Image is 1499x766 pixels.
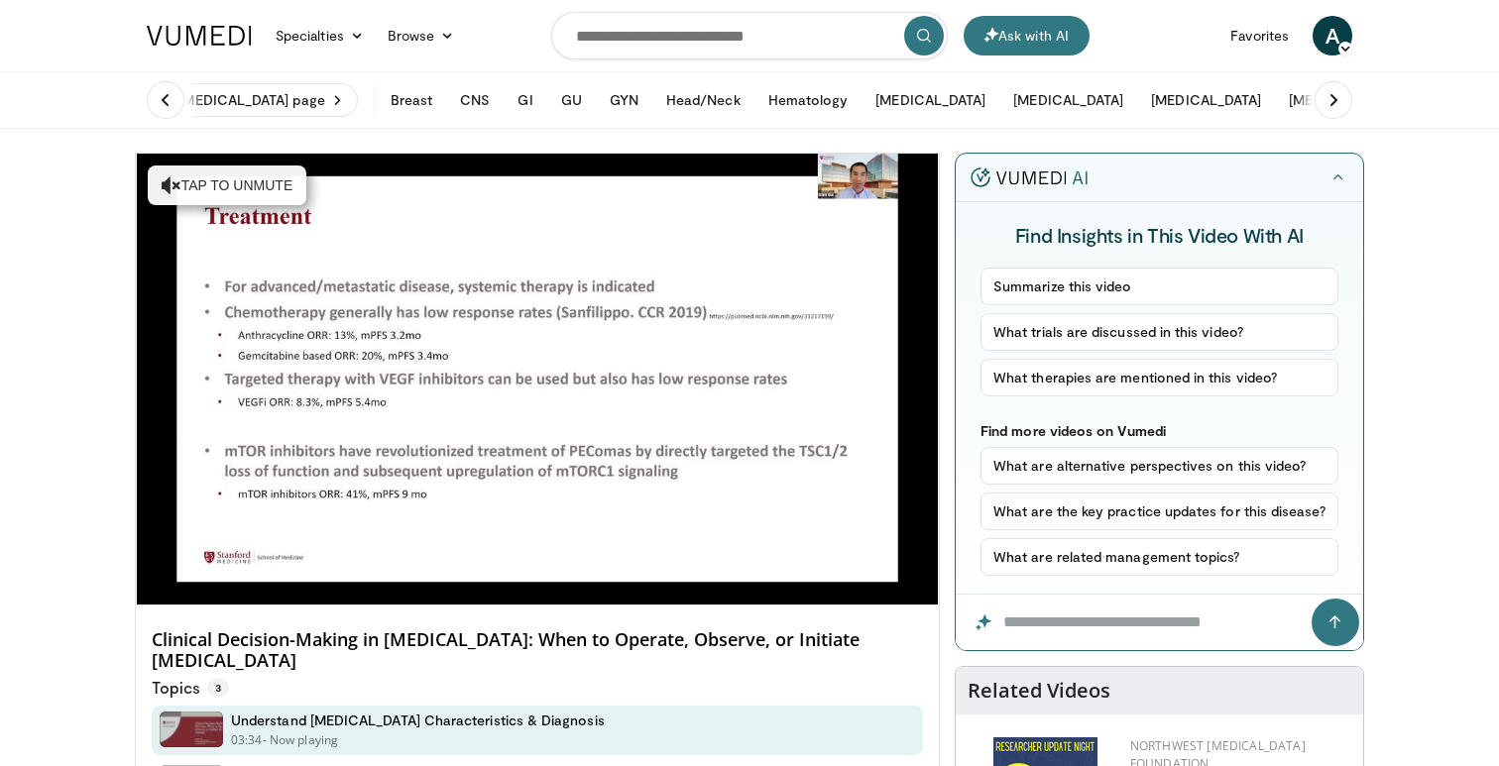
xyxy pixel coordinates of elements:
[980,422,1338,439] p: Find more videos on Vumedi
[135,83,358,117] a: Visit [MEDICAL_DATA] page
[654,80,752,120] button: Head/Neck
[598,80,650,120] button: GYN
[756,80,861,120] button: Hematology
[864,80,997,120] button: [MEDICAL_DATA]
[971,167,1088,187] img: vumedi-ai-logo.v2.svg
[147,26,252,46] img: VuMedi Logo
[448,80,502,120] button: CNS
[549,80,594,120] button: GU
[1313,16,1352,55] a: A
[551,12,948,59] input: Search topics, interventions
[376,16,467,55] a: Browse
[980,313,1338,351] button: What trials are discussed in this video?
[980,268,1338,305] button: Summarize this video
[956,595,1363,650] input: Question for the AI
[263,731,339,749] p: - Now playing
[980,359,1338,396] button: What therapies are mentioned in this video?
[152,678,229,698] p: Topics
[1001,80,1135,120] button: [MEDICAL_DATA]
[207,678,229,698] span: 3
[1277,80,1411,120] button: [MEDICAL_DATA]
[152,629,923,672] h4: Clinical Decision-Making in [MEDICAL_DATA]: When to Operate, Observe, or Initiate [MEDICAL_DATA]
[964,16,1090,55] button: Ask with AI
[980,492,1338,530] button: What are the key practice updates for this disease?
[148,165,306,205] button: Tap to unmute
[1139,80,1273,120] button: [MEDICAL_DATA]
[136,154,939,605] video-js: Video Player
[506,80,544,120] button: GI
[231,711,605,729] h4: Understand [MEDICAL_DATA] Characteristics & Diagnosis
[264,16,376,55] a: Specialties
[980,538,1338,576] button: What are related management topics?
[968,679,1110,703] h4: Related Videos
[980,222,1338,248] h4: Find Insights in This Video With AI
[1218,16,1301,55] a: Favorites
[231,731,263,749] p: 03:34
[379,80,444,120] button: Breast
[980,447,1338,485] button: What are alternative perspectives on this video?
